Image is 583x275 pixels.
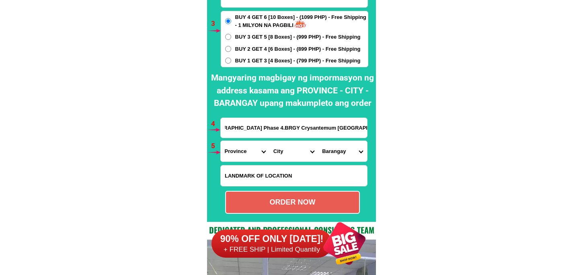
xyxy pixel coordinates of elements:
select: Select province [221,141,269,161]
input: Input LANDMARKOFLOCATION [221,165,367,186]
select: Select district [269,141,318,161]
input: BUY 2 GET 4 [6 Boxes] - (899 PHP) - Free Shipping [225,46,231,52]
h6: 90% OFF ONLY [DATE]! [211,233,332,245]
input: Input address [221,118,367,138]
span: BUY 2 GET 4 [6 Boxes] - (899 PHP) - Free Shipping [235,45,361,53]
input: BUY 1 GET 3 [4 Boxes] - (799 PHP) - Free Shipping [225,58,231,64]
select: Select commune [318,141,367,161]
div: ORDER NOW [226,197,359,208]
h2: Mangyaring magbigay ng impormasyon ng address kasama ang PROVINCE - CITY - BARANGAY upang makumpl... [209,72,376,110]
input: BUY 3 GET 5 [8 Boxes] - (999 PHP) - Free Shipping [225,34,231,40]
span: BUY 3 GET 5 [8 Boxes] - (999 PHP) - Free Shipping [235,33,361,41]
h2: Dedicated and professional consulting team [207,224,376,236]
h6: 5 [211,141,220,151]
span: BUY 1 GET 3 [4 Boxes] - (799 PHP) - Free Shipping [235,57,361,65]
h6: + FREE SHIP | Limited Quantily [211,245,332,254]
input: BUY 4 GET 6 [10 Boxes] - (1099 PHP) - Free Shipping - 1 MILYON NA PAGBILI [225,18,231,24]
h6: 4 [211,119,220,129]
h6: 3 [211,19,220,29]
span: BUY 4 GET 6 [10 Boxes] - (1099 PHP) - Free Shipping - 1 MILYON NA PAGBILI [235,13,368,29]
